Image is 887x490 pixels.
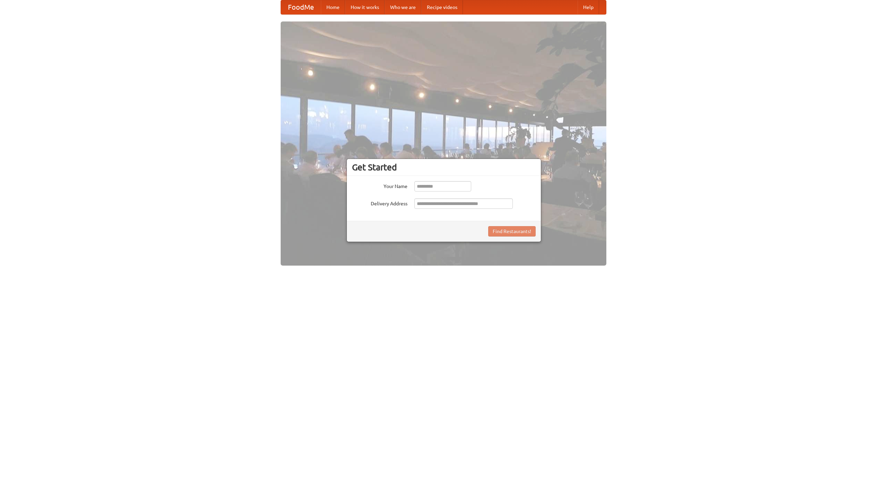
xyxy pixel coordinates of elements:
label: Delivery Address [352,198,407,207]
a: How it works [345,0,385,14]
label: Your Name [352,181,407,190]
a: FoodMe [281,0,321,14]
button: Find Restaurants! [488,226,536,237]
a: Help [578,0,599,14]
a: Home [321,0,345,14]
a: Recipe videos [421,0,463,14]
a: Who we are [385,0,421,14]
h3: Get Started [352,162,536,172]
